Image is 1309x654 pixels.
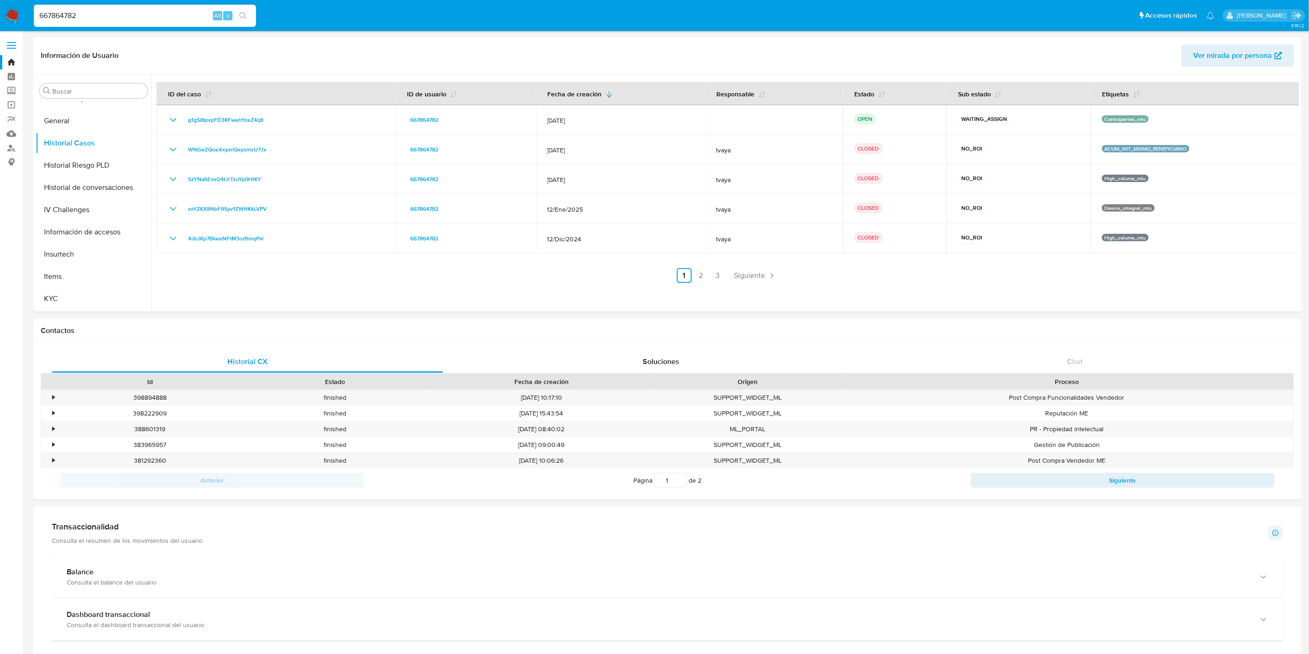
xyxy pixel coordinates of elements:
div: SUPPORT_WIDGET_ML [656,453,841,468]
div: Estado [249,377,421,386]
button: Historial Riesgo PLD [36,154,151,176]
div: 388601319 [57,421,243,437]
button: KYC [36,288,151,310]
a: Salir [1292,11,1302,20]
div: [DATE] 10:06:26 [427,453,655,468]
div: finished [243,453,428,468]
div: SUPPORT_WIDGET_ML [656,437,841,453]
div: • [52,440,55,449]
span: Alt [214,11,221,20]
div: SUPPORT_WIDGET_ML [656,390,841,405]
span: Ver mirada por persona [1194,44,1272,67]
div: [DATE] 15:43:54 [427,406,655,421]
div: 383965957 [57,437,243,453]
button: Información de accesos [36,221,151,243]
button: IV Challenges [36,199,151,221]
div: finished [243,406,428,421]
div: [DATE] 10:17:10 [427,390,655,405]
div: Gestión de Publicación [840,437,1294,453]
div: 398222909 [57,406,243,421]
button: Historial Casos [36,132,151,154]
div: Post Compra Funcionalidades Vendedor [840,390,1294,405]
div: Post Compra Vendedor ME [840,453,1294,468]
button: search-icon [233,9,252,22]
div: Reputación ME [840,406,1294,421]
div: Id [64,377,236,386]
input: Buscar [52,87,144,95]
span: Soluciones [643,356,679,367]
div: Proceso [847,377,1287,386]
button: Ver mirada por persona [1182,44,1294,67]
h1: Contactos [41,326,1294,335]
span: Historial CX [227,356,268,367]
button: Items [36,265,151,288]
button: Lista Interna [36,310,151,332]
div: Origen [662,377,834,386]
button: Historial de conversaciones [36,176,151,199]
button: Siguiente [971,473,1275,488]
div: SUPPORT_WIDGET_ML [656,406,841,421]
button: Anterior [60,473,364,488]
p: gregorio.negri@mercadolibre.com [1237,11,1289,20]
h1: Información de Usuario [41,51,119,60]
div: finished [243,421,428,437]
div: finished [243,390,428,405]
div: [DATE] 09:00:49 [427,437,655,453]
span: Chat [1067,356,1083,367]
span: 2 [698,476,701,485]
div: finished [243,437,428,453]
div: ML_PORTAL [656,421,841,437]
a: Notificaciones [1207,12,1215,19]
button: Insurtech [36,243,151,265]
div: [DATE] 08:40:02 [427,421,655,437]
div: • [52,409,55,418]
span: s [226,11,229,20]
div: 381292360 [57,453,243,468]
div: Fecha de creación [434,377,649,386]
span: Página de [633,473,701,488]
button: Buscar [43,87,50,94]
span: Accesos rápidos [1146,11,1197,20]
div: • [52,425,55,434]
input: Buscar usuario o caso... [34,10,256,22]
button: General [36,110,151,132]
div: 398894888 [57,390,243,405]
div: • [52,393,55,402]
div: PR - Propiedad intelectual [840,421,1294,437]
div: • [52,456,55,465]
